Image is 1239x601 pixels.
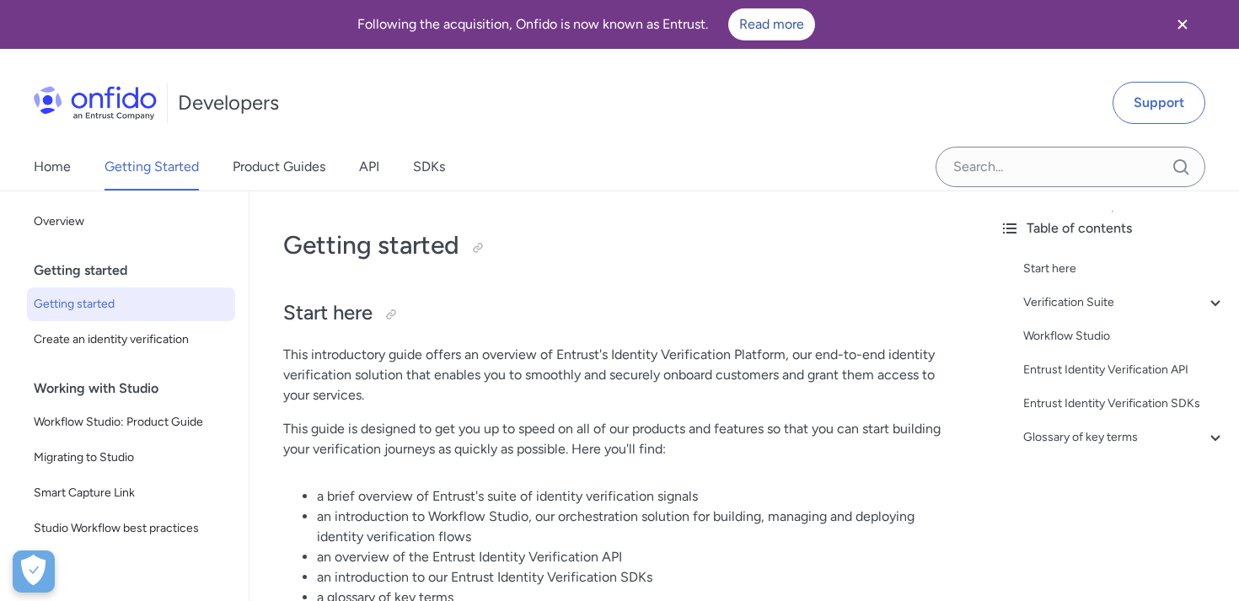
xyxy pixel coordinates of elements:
[283,345,952,405] p: This introductory guide offers an overview of Entrust's Identity Verification Platform, our end-t...
[283,299,952,328] h2: Start here
[27,323,235,357] a: Create an identity verification
[34,294,228,314] span: Getting started
[34,448,228,468] span: Migrating to Studio
[34,86,157,120] img: Onfido Logo
[1113,82,1205,124] a: Support
[34,212,228,232] span: Overview
[1023,360,1226,380] a: Entrust Identity Verification API
[359,143,379,190] a: API
[27,441,235,475] a: Migrating to Studio
[20,8,1151,40] div: Following the acquisition, Onfido is now known as Entrust.
[34,483,228,503] span: Smart Capture Link
[1023,427,1226,448] a: Glossary of key terms
[936,147,1205,187] input: Onfido search input field
[728,8,815,40] a: Read more
[413,143,445,190] a: SDKs
[34,518,228,539] span: Studio Workflow best practices
[317,567,952,588] li: an introduction to our Entrust Identity Verification SDKs
[1023,292,1226,313] a: Verification Suite
[34,254,242,287] div: Getting started
[13,550,55,593] div: Cookie Preferences
[13,550,55,593] button: Open Preferences
[233,143,325,190] a: Product Guides
[27,287,235,321] a: Getting started
[34,330,228,350] span: Create an identity verification
[1023,326,1226,346] a: Workflow Studio
[317,547,952,567] li: an overview of the Entrust Identity Verification API
[27,512,235,545] a: Studio Workflow best practices
[1023,394,1226,414] a: Entrust Identity Verification SDKs
[283,228,952,262] h1: Getting started
[105,143,199,190] a: Getting Started
[27,476,235,510] a: Smart Capture Link
[178,89,279,116] h1: Developers
[317,486,952,507] li: a brief overview of Entrust's suite of identity verification signals
[34,143,71,190] a: Home
[34,412,228,432] span: Workflow Studio: Product Guide
[1172,14,1193,35] svg: Close banner
[1000,218,1226,239] div: Table of contents
[317,507,952,547] li: an introduction to Workflow Studio, our orchestration solution for building, managing and deployi...
[34,372,242,405] div: Working with Studio
[27,205,235,239] a: Overview
[27,405,235,439] a: Workflow Studio: Product Guide
[1023,259,1226,279] a: Start here
[283,419,952,459] p: This guide is designed to get you up to speed on all of our products and features so that you can...
[1151,3,1214,46] button: Close banner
